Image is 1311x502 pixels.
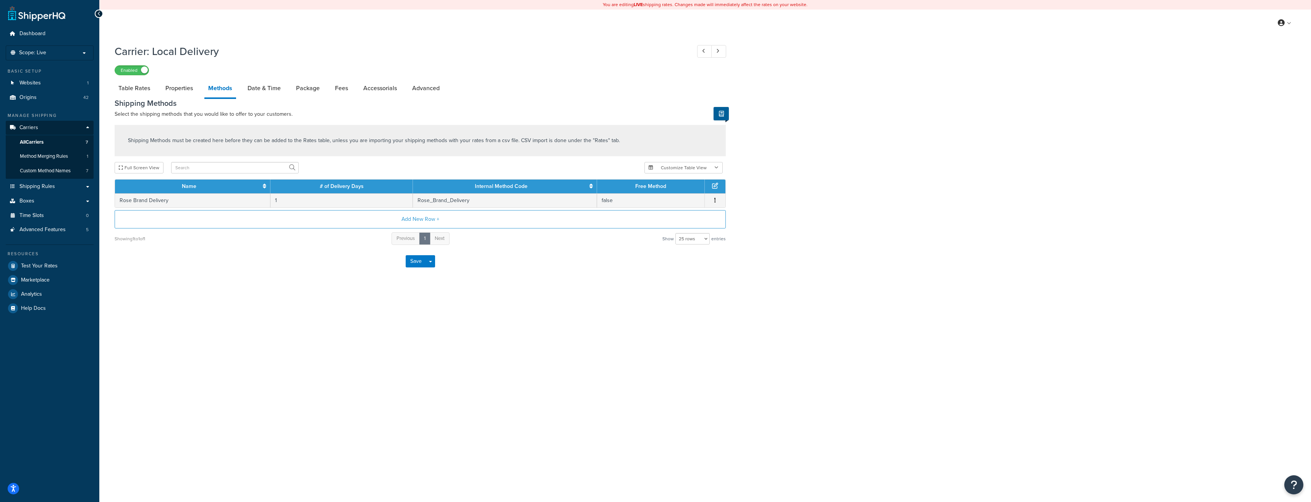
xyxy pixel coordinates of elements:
span: Marketplace [21,277,50,283]
td: Rose_Brand_Delivery [413,193,597,207]
span: 1 [87,80,89,86]
span: Carriers [19,125,38,131]
a: Methods [204,79,236,99]
span: Test Your Rates [21,263,58,269]
li: Origins [6,91,94,105]
a: Properties [162,79,197,97]
span: Advanced Features [19,227,66,233]
a: Advanced [408,79,443,97]
a: Accessorials [359,79,401,97]
li: Custom Method Names [6,164,94,178]
a: Previous Record [697,45,712,58]
button: Full Screen View [115,162,163,173]
div: Resources [6,251,94,257]
span: Help Docs [21,305,46,312]
span: 42 [83,94,89,101]
a: Name [182,182,196,190]
a: Custom Method Names7 [6,164,94,178]
a: Method Merging Rules1 [6,149,94,164]
li: Method Merging Rules [6,149,94,164]
span: Dashboard [19,31,45,37]
a: Internal Method Code [475,182,528,190]
span: Websites [19,80,41,86]
span: 7 [86,168,88,174]
span: Boxes [19,198,34,204]
span: All Carriers [20,139,44,146]
span: Origins [19,94,37,101]
a: Carriers [6,121,94,135]
a: Shipping Rules [6,180,94,194]
a: Analytics [6,287,94,301]
a: Time Slots0 [6,209,94,223]
a: Fees [331,79,352,97]
b: LIVE [634,1,643,8]
span: Shipping Rules [19,183,55,190]
p: Shipping Methods must be created here before they can be added to the Rates table, unless you are... [128,136,620,145]
span: entries [711,233,726,244]
span: Method Merging Rules [20,153,68,160]
h1: Carrier: Local Delivery [115,44,683,59]
button: Show Help Docs [714,107,729,120]
a: Origins42 [6,91,94,105]
div: Basic Setup [6,68,94,74]
span: Time Slots [19,212,44,219]
th: Free Method [597,180,705,193]
a: Help Docs [6,301,94,315]
button: Open Resource Center [1284,475,1303,494]
a: Table Rates [115,79,154,97]
li: Advanced Features [6,223,94,237]
a: Dashboard [6,27,94,41]
a: Package [292,79,324,97]
a: Advanced Features5 [6,223,94,237]
span: 0 [86,212,89,219]
span: 5 [86,227,89,233]
li: Websites [6,76,94,90]
a: AllCarriers7 [6,135,94,149]
a: Test Your Rates [6,259,94,273]
button: Add New Row + [115,210,726,228]
a: 1 [419,232,431,245]
a: Date & Time [244,79,285,97]
td: Rose Brand Delivery [115,193,270,207]
label: Enabled [115,66,149,75]
span: 1 [87,153,88,160]
li: Time Slots [6,209,94,223]
span: Previous [397,235,415,242]
a: Previous [392,232,420,245]
span: Next [435,235,445,242]
button: Save [406,255,426,267]
div: Manage Shipping [6,112,94,119]
span: Scope: Live [19,50,46,56]
div: Showing 1 to 1 of 1 [115,233,145,244]
a: Boxes [6,194,94,208]
span: Custom Method Names [20,168,71,174]
h3: Shipping Methods [115,99,726,107]
span: Analytics [21,291,42,298]
li: Carriers [6,121,94,179]
td: false [597,193,705,207]
p: Select the shipping methods that you would like to offer to your customers. [115,110,726,119]
input: Search [171,162,299,173]
span: Show [662,233,674,244]
td: 1 [270,193,413,207]
button: Customize Table View [644,162,723,173]
a: Next Record [711,45,726,58]
a: Next [430,232,450,245]
span: 7 [86,139,88,146]
th: # of Delivery Days [270,180,413,193]
a: Websites1 [6,76,94,90]
a: Marketplace [6,273,94,287]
